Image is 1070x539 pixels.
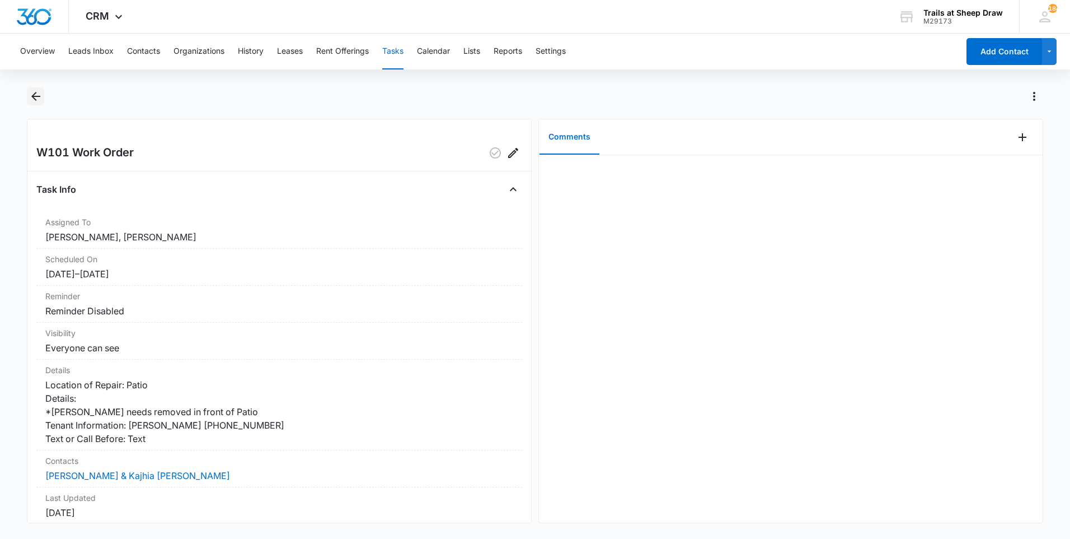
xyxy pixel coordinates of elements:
button: Comments [539,120,599,155]
button: Settings [536,34,566,69]
dt: Visibility [45,327,513,339]
div: Last Updated[DATE] [36,487,522,524]
dd: [DATE] [45,506,513,519]
div: DetailsLocation of Repair: Patio Details: *[PERSON_NAME] needs removed in front of Patio Tenant I... [36,360,522,450]
div: VisibilityEveryone can see [36,323,522,360]
button: Add Comment [1013,128,1031,146]
button: Tasks [382,34,403,69]
button: Calendar [417,34,450,69]
dt: Assigned To [45,216,513,228]
button: Overview [20,34,55,69]
button: Add Contact [966,38,1042,65]
button: Actions [1025,87,1043,105]
dd: [PERSON_NAME], [PERSON_NAME] [45,230,513,244]
div: account id [923,17,1003,25]
div: Assigned To[PERSON_NAME], [PERSON_NAME] [36,212,522,249]
span: CRM [86,10,109,22]
button: Leads Inbox [68,34,114,69]
dt: Reminder [45,290,513,302]
h4: Task Info [36,183,76,196]
button: Back [27,87,44,105]
button: Edit [504,144,522,162]
h2: W101 Work Order [36,144,134,162]
button: Close [504,180,522,198]
button: Reports [494,34,522,69]
dt: Contacts [45,455,513,467]
dd: [DATE] – [DATE] [45,267,513,281]
dt: Scheduled On [45,253,513,265]
div: Contacts[PERSON_NAME] & Kajhia [PERSON_NAME] [36,450,522,487]
dd: Reminder Disabled [45,304,513,318]
dt: Details [45,364,513,376]
div: Scheduled On[DATE]–[DATE] [36,249,522,286]
button: Organizations [173,34,224,69]
div: account name [923,8,1003,17]
dt: Last Updated [45,492,513,504]
span: 184 [1048,4,1057,13]
button: Leases [277,34,303,69]
button: History [238,34,264,69]
div: notifications count [1048,4,1057,13]
div: ReminderReminder Disabled [36,286,522,323]
button: Lists [463,34,480,69]
dd: Everyone can see [45,341,513,355]
dd: Location of Repair: Patio Details: *[PERSON_NAME] needs removed in front of Patio Tenant Informat... [45,378,513,445]
button: Contacts [127,34,160,69]
button: Rent Offerings [316,34,369,69]
a: [PERSON_NAME] & Kajhia [PERSON_NAME] [45,470,230,481]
